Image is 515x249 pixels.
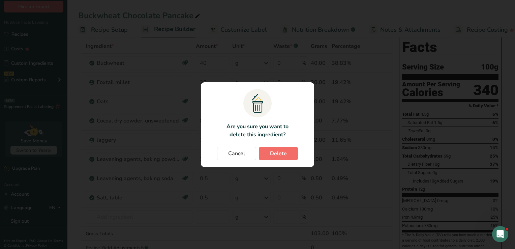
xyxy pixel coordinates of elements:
button: Cancel [217,147,256,160]
iframe: Intercom live chat [492,226,508,242]
button: Delete [259,147,298,160]
p: Are you sure you want to delete this ingredient? [222,122,292,139]
span: Delete [270,149,287,158]
span: Cancel [228,149,245,158]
